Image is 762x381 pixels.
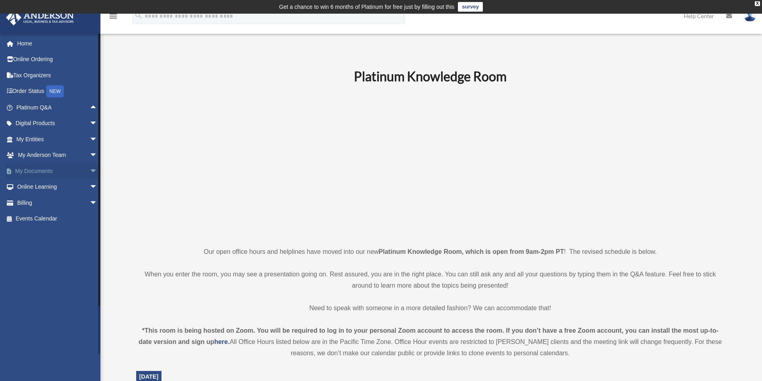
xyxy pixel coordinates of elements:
strong: *This room is being hosted on Zoom. You will be required to log in to your personal Zoom account ... [139,327,719,345]
p: Our open office hours and helplines have moved into our new ! The revised schedule is below. [136,246,725,257]
a: Tax Organizers [6,67,110,83]
a: Billingarrow_drop_down [6,195,110,211]
a: Online Learningarrow_drop_down [6,179,110,195]
a: Platinum Q&Aarrow_drop_up [6,99,110,115]
span: [DATE] [139,373,159,380]
div: All Office Hours listed below are in the Pacific Time Zone. Office Hour events are restricted to ... [136,325,725,359]
div: close [755,1,760,6]
a: Online Ordering [6,51,110,68]
a: Home [6,35,110,51]
img: Anderson Advisors Platinum Portal [4,10,76,25]
a: Events Calendar [6,211,110,227]
span: arrow_drop_down [90,163,106,179]
div: NEW [46,85,64,97]
a: Digital Productsarrow_drop_down [6,115,110,132]
span: arrow_drop_up [90,99,106,116]
span: arrow_drop_down [90,179,106,196]
b: Platinum Knowledge Room [354,68,507,84]
span: arrow_drop_down [90,147,106,164]
a: My Documentsarrow_drop_down [6,163,110,179]
div: Get a chance to win 6 months of Platinum for free just by filling out this [279,2,455,12]
img: User Pic [744,10,756,22]
a: My Entitiesarrow_drop_down [6,131,110,147]
a: here [214,338,228,345]
p: Need to speak with someone in a more detailed fashion? We can accommodate that! [136,303,725,314]
a: Order StatusNEW [6,83,110,100]
p: When you enter the room, you may see a presentation going on. Rest assured, you are in the right ... [136,269,725,291]
a: menu [108,14,118,21]
strong: Platinum Knowledge Room, which is open from 9am-2pm PT [379,248,564,255]
span: arrow_drop_down [90,195,106,211]
span: arrow_drop_down [90,131,106,148]
iframe: 231110_Toby_KnowledgeRoom [310,95,551,231]
i: search [134,11,143,20]
strong: . [228,338,229,345]
a: My Anderson Teamarrow_drop_down [6,147,110,163]
i: menu [108,11,118,21]
span: arrow_drop_down [90,115,106,132]
a: survey [458,2,483,12]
